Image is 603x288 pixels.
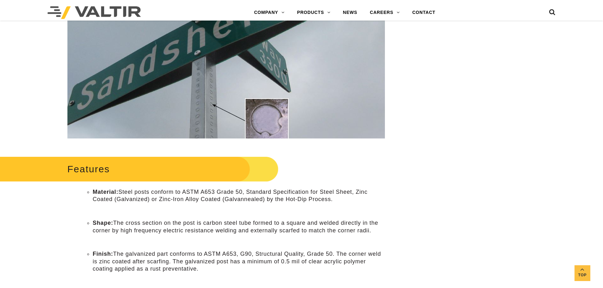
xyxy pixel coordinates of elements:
[248,6,291,19] a: COMPANY
[93,219,385,234] li: The cross section on the post is carbon steel tube formed to a square and welded directly in the ...
[93,188,385,203] li: Steel posts conform to ASTM A653 Grade 50, Standard Specification for Steel Sheet, Zinc Coated (G...
[364,6,406,19] a: CAREERS
[291,6,337,19] a: PRODUCTS
[93,220,113,226] strong: Shape:
[575,265,590,281] a: Top
[336,6,363,19] a: NEWS
[93,251,113,257] strong: Finish:
[406,6,442,19] a: CONTACT
[93,250,385,273] li: The galvanized part conforms to ASTM A653, G90, Structural Quality, Grade 50. The corner weld is ...
[575,272,590,279] span: Top
[47,6,141,19] img: Valtir
[93,189,118,195] strong: Material:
